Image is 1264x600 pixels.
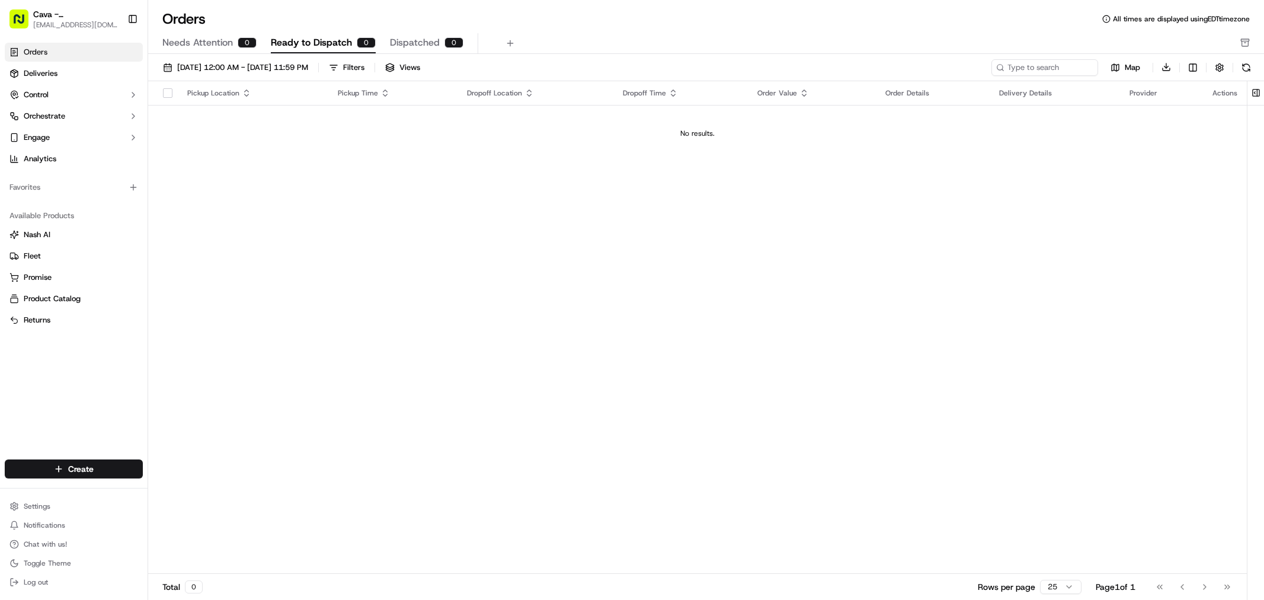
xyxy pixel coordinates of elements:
a: Fleet [9,251,138,261]
div: Order Details [885,88,980,98]
button: [DATE] 12:00 AM - [DATE] 11:59 PM [158,59,313,76]
button: Engage [5,128,143,147]
button: Filters [324,59,370,76]
span: Deliveries [24,68,57,79]
div: 0 [444,37,463,48]
button: Settings [5,498,143,515]
div: Page 1 of 1 [1096,581,1135,593]
span: Views [399,62,420,73]
div: Pickup Location [187,88,319,98]
button: Log out [5,574,143,591]
span: Log out [24,577,48,587]
button: Refresh [1238,59,1255,76]
span: Map [1125,62,1140,73]
div: Available Products [5,206,143,225]
span: Settings [24,502,50,511]
div: Delivery Details [999,88,1111,98]
span: Product Catalog [24,293,81,304]
button: Cava - [GEOGRAPHIC_DATA] [33,8,118,20]
span: Nash AI [24,229,50,240]
div: 0 [185,580,203,593]
div: Filters [343,62,364,73]
div: Pickup Time [338,88,448,98]
div: 0 [357,37,376,48]
div: Actions [1212,88,1237,98]
input: Type to search [991,59,1098,76]
span: Create [68,463,94,475]
span: Ready to Dispatch [271,36,352,50]
span: Chat with us! [24,540,67,549]
span: Toggle Theme [24,558,71,568]
a: Deliveries [5,64,143,83]
span: Control [24,90,49,100]
button: Chat with us! [5,536,143,553]
button: Map [1103,60,1148,75]
span: [DATE] 12:00 AM - [DATE] 11:59 PM [177,62,308,73]
div: 0 [238,37,257,48]
span: Analytics [24,154,56,164]
button: Fleet [5,247,143,266]
span: Orchestrate [24,111,65,122]
button: Orchestrate [5,107,143,126]
div: Provider [1129,88,1193,98]
a: Product Catalog [9,293,138,304]
div: No results. [153,129,1242,138]
a: Orders [5,43,143,62]
button: Cava - [GEOGRAPHIC_DATA][EMAIL_ADDRESS][DOMAIN_NAME] [5,5,123,33]
a: Nash AI [9,229,138,240]
div: Favorites [5,178,143,197]
button: [EMAIL_ADDRESS][DOMAIN_NAME] [33,20,118,30]
span: Needs Attention [162,36,233,50]
span: Returns [24,315,50,325]
button: Notifications [5,517,143,534]
span: Engage [24,132,50,143]
p: Rows per page [978,581,1035,593]
a: Promise [9,272,138,283]
div: Dropoff Location [467,88,604,98]
div: Order Value [757,88,866,98]
div: Total [162,580,203,593]
div: Dropoff Time [623,88,738,98]
span: Notifications [24,521,65,530]
button: Create [5,459,143,478]
button: Nash AI [5,225,143,244]
button: Returns [5,311,143,330]
a: Returns [9,315,138,325]
a: Analytics [5,149,143,168]
span: Promise [24,272,52,283]
span: Dispatched [390,36,440,50]
span: All times are displayed using EDT timezone [1113,14,1250,24]
span: Orders [24,47,47,58]
button: Promise [5,268,143,287]
button: Views [380,59,425,76]
span: Fleet [24,251,41,261]
button: Control [5,85,143,104]
button: Product Catalog [5,289,143,308]
button: Toggle Theme [5,555,143,572]
h1: Orders [162,9,206,28]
